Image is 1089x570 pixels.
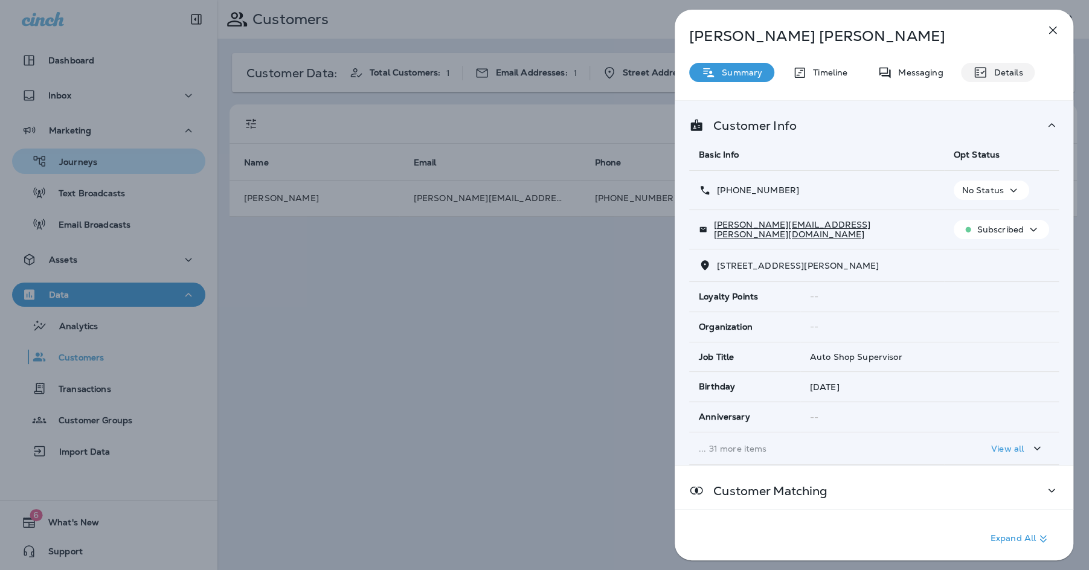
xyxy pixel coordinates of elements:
[810,351,902,362] span: Auto Shop Supervisor
[699,292,758,302] span: Loyalty Points
[977,225,1024,234] p: Subscribed
[954,149,1000,160] span: Opt Status
[704,121,797,130] p: Customer Info
[711,185,799,195] p: [PHONE_NUMBER]
[699,149,739,160] span: Basic Info
[807,68,847,77] p: Timeline
[962,185,1004,195] p: No Status
[988,68,1023,77] p: Details
[810,291,818,302] span: --
[991,444,1024,453] p: View all
[689,28,1019,45] p: [PERSON_NAME] [PERSON_NAME]
[810,382,840,392] span: [DATE]
[810,321,818,332] span: --
[699,412,750,422] span: Anniversary
[716,68,762,77] p: Summary
[699,322,753,332] span: Organization
[954,220,1049,239] button: Subscribed
[810,412,818,423] span: --
[699,352,734,362] span: Job Title
[699,382,735,392] span: Birthday
[699,444,934,453] p: ... 31 more items
[707,220,934,239] p: [PERSON_NAME][EMAIL_ADDRESS][PERSON_NAME][DOMAIN_NAME]
[986,528,1055,549] button: Expand All
[986,437,1049,460] button: View all
[717,260,879,271] span: [STREET_ADDRESS][PERSON_NAME]
[991,531,1050,546] p: Expand All
[954,181,1029,200] button: No Status
[892,68,943,77] p: Messaging
[704,486,827,496] p: Customer Matching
